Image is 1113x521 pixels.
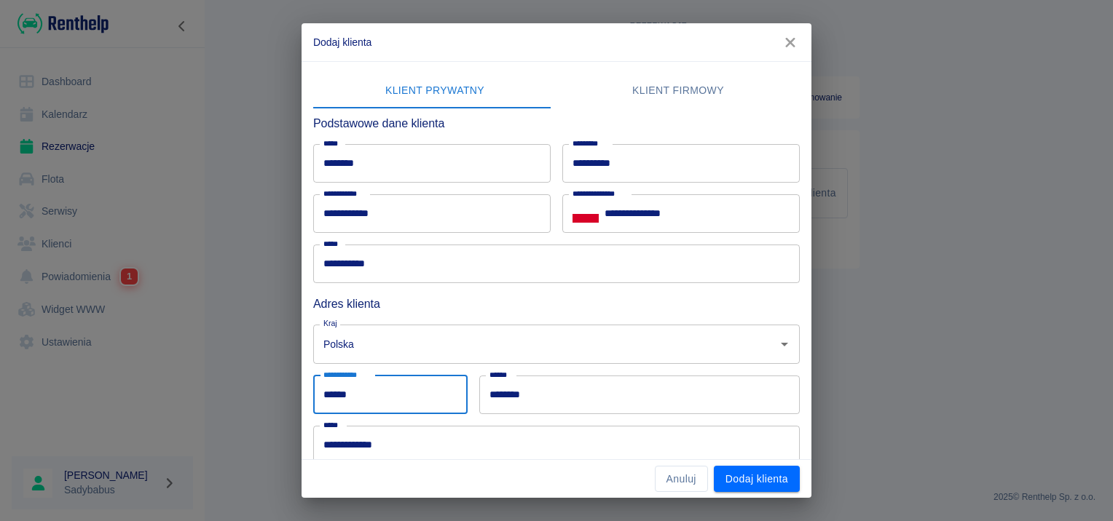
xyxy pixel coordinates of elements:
button: Dodaj klienta [714,466,800,493]
div: lab API tabs example [313,73,800,108]
button: Otwórz [774,334,795,354]
h6: Podstawowe dane klienta [313,114,800,132]
button: Klient prywatny [313,73,556,108]
button: Klient firmowy [556,73,800,108]
h6: Adres klienta [313,295,800,313]
button: Anuluj [655,466,708,493]
button: Select country [573,203,599,225]
label: Kraj [323,318,337,329]
h2: Dodaj klienta [302,23,811,61]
